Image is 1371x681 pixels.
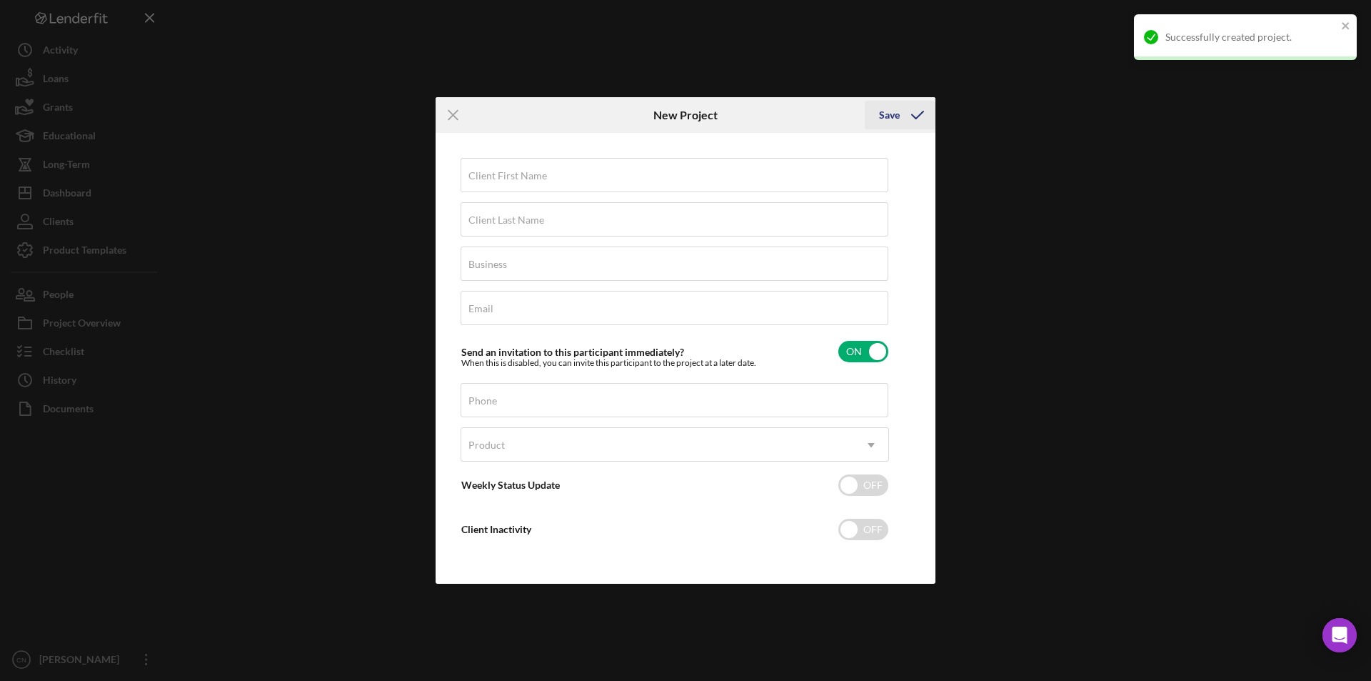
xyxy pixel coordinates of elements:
label: Weekly Status Update [461,479,560,491]
label: Email [468,303,493,314]
div: Successfully created project. [1165,31,1337,43]
div: Save [879,101,900,129]
label: Phone [468,395,497,407]
label: Client Last Name [468,214,544,226]
label: Business [468,259,507,270]
button: close [1341,20,1351,34]
h6: New Project [653,109,718,121]
div: Product [468,439,505,451]
label: Client Inactivity [461,523,531,535]
div: Open Intercom Messenger [1322,618,1357,652]
label: Client First Name [468,170,547,182]
label: Send an invitation to this participant immediately? [461,346,684,358]
div: When this is disabled, you can invite this participant to the project at a later date. [461,358,756,368]
button: Save [865,101,935,129]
